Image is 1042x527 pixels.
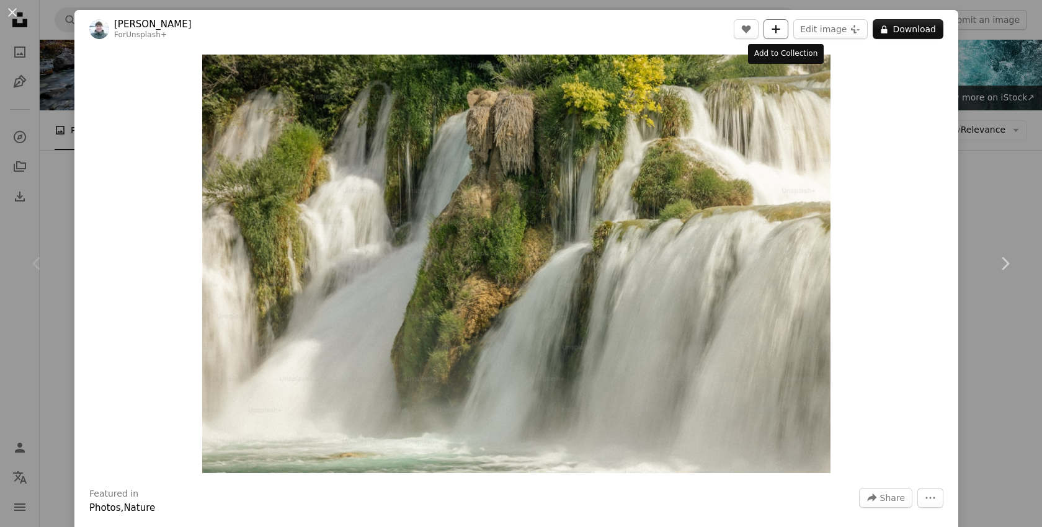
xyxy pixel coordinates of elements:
[734,19,759,39] button: Like
[114,18,192,30] a: [PERSON_NAME]
[793,19,868,39] button: Edit image
[121,502,124,513] span: ,
[748,44,824,64] div: Add to Collection
[917,488,943,508] button: More Actions
[859,488,912,508] button: Share this image
[202,55,830,473] img: a large waterfall with lots of water cascading
[89,502,121,513] a: Photos
[126,30,167,39] a: Unsplash+
[880,489,905,507] span: Share
[202,55,830,473] button: Zoom in on this image
[89,19,109,39] img: Go to Hans Isaacson's profile
[123,502,155,513] a: Nature
[89,488,138,500] h3: Featured in
[114,30,192,40] div: For
[764,19,788,39] button: Add to Collection
[873,19,943,39] button: Download
[968,204,1042,323] a: Next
